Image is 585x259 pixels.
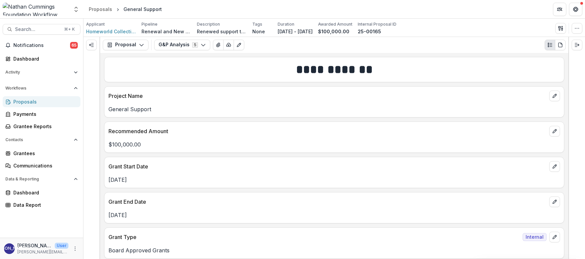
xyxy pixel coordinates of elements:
[197,28,247,35] p: Renewed support to Homeworld for its work to conduct and disseminate research on biotech solution...
[3,199,80,210] a: Data Report
[86,40,97,50] button: Expand left
[549,126,560,136] button: edit
[234,40,244,50] button: Edit as form
[71,245,79,253] button: More
[141,21,158,27] p: Pipeline
[553,3,566,16] button: Partners
[108,233,520,241] p: Grant Type
[13,111,75,118] div: Payments
[3,174,80,184] button: Open Data & Reporting
[3,67,80,78] button: Open Activity
[86,4,115,14] a: Proposals
[13,43,70,48] span: Notifications
[70,42,78,49] span: 65
[154,40,210,50] button: G&P Analysis5
[3,40,80,51] button: Notifications65
[108,162,547,170] p: Grant Start Date
[252,21,262,27] p: Tags
[13,162,75,169] div: Communications
[549,232,560,242] button: edit
[13,150,75,157] div: Grantees
[3,187,80,198] a: Dashboard
[108,127,547,135] p: Recommended Amount
[13,201,75,208] div: Data Report
[3,121,80,132] a: Grantee Reports
[5,137,71,142] span: Contacts
[108,198,547,206] p: Grant End Date
[86,4,165,14] nav: breadcrumb
[3,134,80,145] button: Open Contacts
[278,28,313,35] p: [DATE] - [DATE]
[5,86,71,91] span: Workflows
[13,55,75,62] div: Dashboard
[108,246,560,254] p: Board Approved Grants
[549,91,560,101] button: edit
[252,28,265,35] p: None
[123,6,162,13] div: General Support
[108,211,560,219] p: [DATE]
[89,6,112,13] div: Proposals
[569,3,582,16] button: Get Help
[86,28,136,35] a: Homeworld Collective Inc
[358,21,396,27] p: Internal Proposal ID
[3,53,80,64] a: Dashboard
[572,40,582,50] button: Expand right
[3,24,80,35] button: Search...
[63,26,76,33] div: ⌘ + K
[3,109,80,120] a: Payments
[103,40,149,50] button: Proposal
[3,160,80,171] a: Communications
[278,21,294,27] p: Duration
[17,242,52,249] p: [PERSON_NAME] San [PERSON_NAME]
[3,3,69,16] img: Nathan Cummings Foundation Workflow Sandbox logo
[3,83,80,94] button: Open Workflows
[141,28,192,35] p: Renewal and New Grants Pipeline
[13,98,75,105] div: Proposals
[318,21,352,27] p: Awarded Amount
[555,40,566,50] button: PDF view
[5,177,71,181] span: Data & Reporting
[549,196,560,207] button: edit
[523,233,547,241] span: Internal
[108,105,560,113] p: General Support
[108,176,560,184] p: [DATE]
[5,70,71,75] span: Activity
[3,148,80,159] a: Grantees
[549,161,560,172] button: edit
[13,189,75,196] div: Dashboard
[108,140,560,148] p: $100,000.00
[86,21,105,27] p: Applicant
[318,28,349,35] p: $100,000.00
[197,21,220,27] p: Description
[545,40,555,50] button: Plaintext view
[108,92,547,100] p: Project Name
[17,249,68,255] p: [PERSON_NAME][EMAIL_ADDRESS][PERSON_NAME][DOMAIN_NAME]
[213,40,224,50] button: View Attached Files
[71,3,81,16] button: Open entity switcher
[358,28,381,35] p: 25-00165
[13,123,75,130] div: Grantee Reports
[15,27,60,32] span: Search...
[3,96,80,107] a: Proposals
[55,243,68,249] p: User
